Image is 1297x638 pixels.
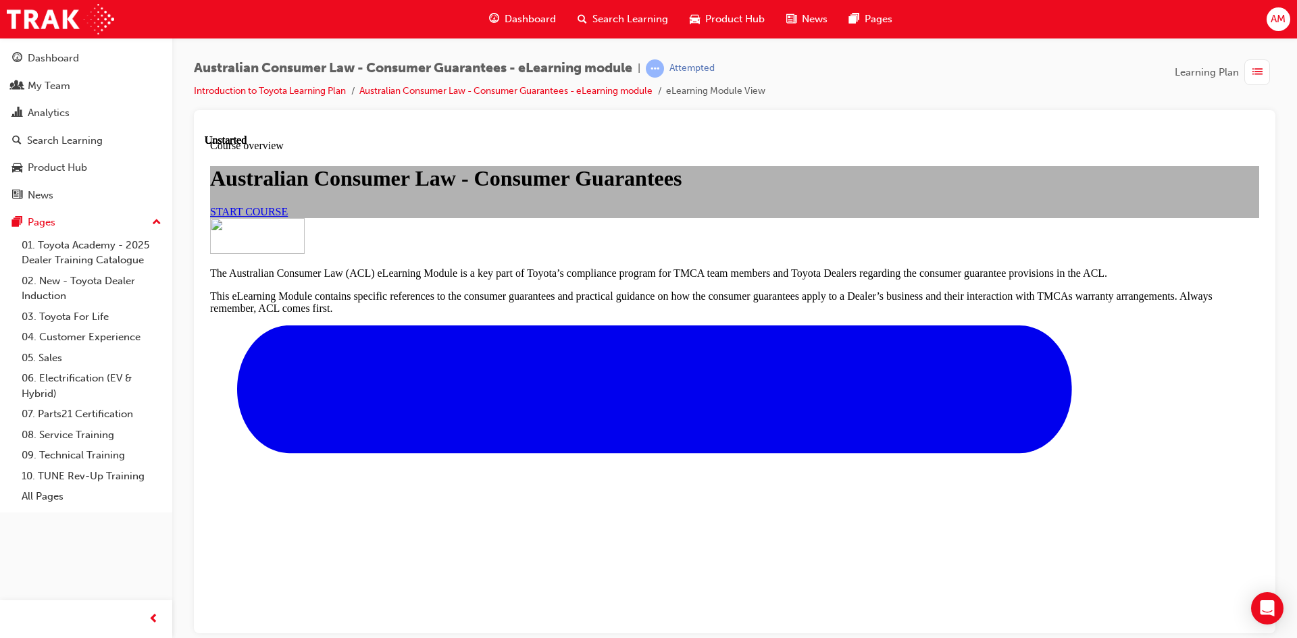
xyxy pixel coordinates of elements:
span: pages-icon [849,11,859,28]
a: 07. Parts21 Certification [16,404,167,425]
span: chart-icon [12,107,22,119]
a: news-iconNews [775,5,838,33]
a: My Team [5,74,167,99]
a: 04. Customer Experience [16,327,167,348]
span: Learning Plan [1175,65,1239,80]
a: 08. Service Training [16,425,167,446]
p: This eLearning Module contains specific references to the consumer guarantees and practical guida... [5,156,1054,180]
a: 10. TUNE Rev-Up Training [16,466,167,487]
a: 03. Toyota For Life [16,307,167,327]
li: eLearning Module View [666,84,765,99]
a: All Pages [16,486,167,507]
span: list-icon [1252,64,1263,81]
div: Pages [28,215,55,230]
span: Australian Consumer Law - Consumer Guarantees - eLearning module [194,61,632,76]
button: Pages [5,210,167,235]
span: guage-icon [12,53,22,65]
span: | [638,61,640,76]
span: Pages [865,11,892,27]
span: Course overview [5,5,79,17]
div: My Team [28,78,70,94]
div: Analytics [28,105,70,121]
a: 01. Toyota Academy - 2025 Dealer Training Catalogue [16,235,167,271]
div: Product Hub [28,160,87,176]
a: 02. New - Toyota Dealer Induction [16,271,167,307]
span: Search Learning [592,11,668,27]
span: Product Hub [705,11,765,27]
div: News [28,188,53,203]
span: up-icon [152,214,161,232]
a: Search Learning [5,128,167,153]
button: Learning Plan [1175,59,1275,85]
a: car-iconProduct Hub [679,5,775,33]
a: Australian Consumer Law - Consumer Guarantees - eLearning module [359,85,653,97]
span: people-icon [12,80,22,92]
a: 06. Electrification (EV & Hybrid) [16,368,167,404]
a: 05. Sales [16,348,167,369]
h1: Australian Consumer Law - Consumer Guarantees [5,32,1054,57]
span: news-icon [786,11,796,28]
a: Introduction to Toyota Learning Plan [194,85,346,97]
span: Dashboard [505,11,556,27]
a: pages-iconPages [838,5,903,33]
a: Dashboard [5,46,167,71]
div: Open Intercom Messenger [1251,592,1283,624]
div: Search Learning [27,133,103,149]
span: car-icon [690,11,700,28]
span: AM [1271,11,1286,27]
span: prev-icon [149,611,159,628]
p: The Australian Consumer Law (ACL) eLearning Module is a key part of Toyota’s compliance program f... [5,133,1054,145]
img: Trak [7,4,114,34]
button: DashboardMy TeamAnalyticsSearch LearningProduct HubNews [5,43,167,210]
span: news-icon [12,190,22,202]
span: guage-icon [489,11,499,28]
a: search-iconSearch Learning [567,5,679,33]
button: AM [1267,7,1290,31]
div: Dashboard [28,51,79,66]
a: Product Hub [5,155,167,180]
span: pages-icon [12,217,22,229]
span: learningRecordVerb_ATTEMPT-icon [646,59,664,78]
a: START COURSE [5,72,83,83]
span: search-icon [12,135,22,147]
span: search-icon [578,11,587,28]
a: guage-iconDashboard [478,5,567,33]
div: Attempted [669,62,715,75]
span: News [802,11,828,27]
a: News [5,183,167,208]
a: 09. Technical Training [16,445,167,466]
span: car-icon [12,162,22,174]
a: Analytics [5,101,167,126]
